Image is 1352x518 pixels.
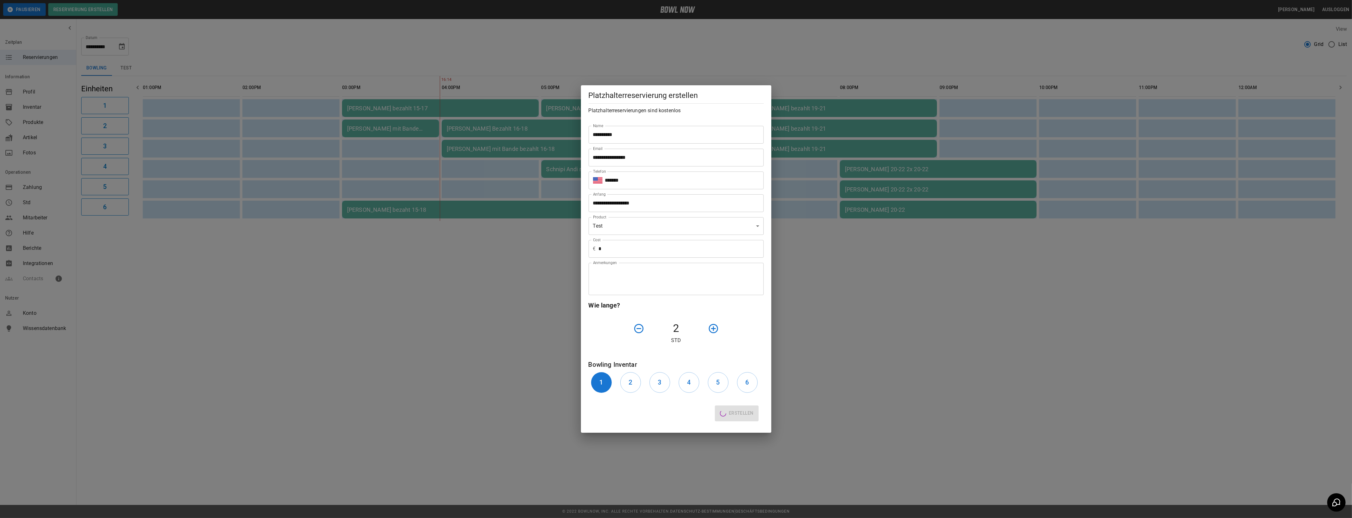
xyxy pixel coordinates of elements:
button: 5 [708,372,729,393]
h6: 5 [716,377,720,387]
h6: 3 [658,377,661,387]
button: 4 [679,372,699,393]
h6: Wie lange? [589,300,764,310]
h6: 4 [687,377,690,387]
p: Std [589,337,764,344]
input: Choose date, selected date is Aug 30, 2025 [589,194,759,212]
h6: 2 [629,377,632,387]
button: 2 [620,372,641,393]
p: € [593,245,596,253]
h6: 6 [745,377,749,387]
button: 1 [591,372,612,393]
h6: Platzhalterreservierungen sind kostenlos [589,106,764,115]
button: 6 [737,372,758,393]
label: Anfang [593,191,606,197]
h6: Bowling Inventar [589,359,764,370]
h6: 1 [599,377,603,387]
h5: Platzhalterreservierung erstellen [589,90,764,100]
div: Test [589,217,764,235]
label: Telefon [593,169,606,174]
h4: 2 [647,322,705,335]
button: Select country [593,176,603,185]
button: 3 [650,372,670,393]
